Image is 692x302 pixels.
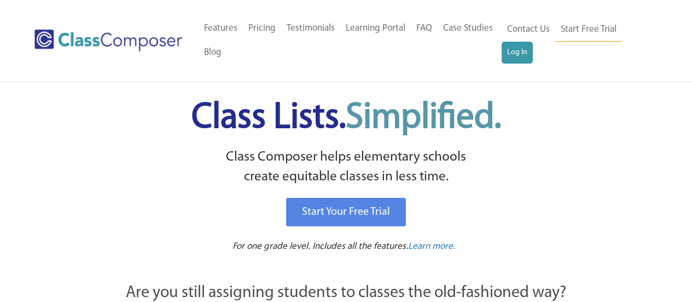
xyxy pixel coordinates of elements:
[34,30,182,52] img: Class Composer
[199,41,227,65] a: Blog
[438,16,498,41] a: Case Studies
[281,16,340,41] a: Testimonials
[346,100,501,136] span: Simplified.
[502,18,555,42] a: Contact Us
[243,16,281,41] a: Pricing
[302,207,390,218] span: Start Your Free Trial
[232,242,408,251] span: For one grade level. Includes all the features.
[555,18,622,42] a: Start Free Trial
[411,16,438,41] a: FAQ
[199,16,243,41] a: Features
[66,147,627,187] p: Class Composer helps elementary schools create equitable classes in less time.
[502,18,649,64] nav: Header Menu
[191,100,501,136] span: Class Lists.
[286,198,406,226] a: Start Your Free Trial
[408,240,455,254] a: Learn more.
[340,16,411,41] a: Learning Portal
[199,16,502,65] nav: Header Menu
[408,242,455,251] span: Learn more.
[502,42,533,64] a: Log In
